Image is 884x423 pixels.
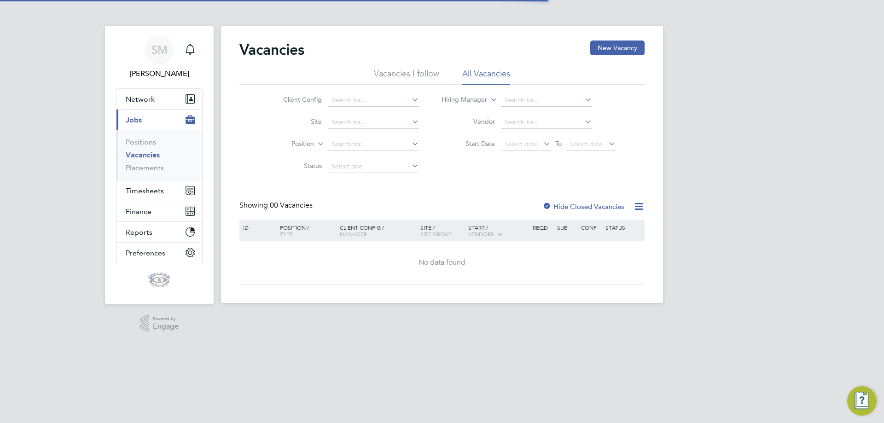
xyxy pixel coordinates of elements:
[328,94,419,107] input: Search for...
[442,139,495,148] label: Start Date
[116,272,203,287] a: Go to home page
[555,220,579,235] div: Sub
[153,323,179,330] span: Engage
[116,68,203,79] span: Sue Munro
[116,243,202,263] button: Preferences
[126,95,155,104] span: Network
[374,68,439,85] li: Vacancies I follow
[501,116,592,129] input: Search for...
[542,202,624,211] label: Hide Closed Vacancies
[126,207,151,216] span: Finance
[116,110,202,130] button: Jobs
[126,163,164,172] a: Placements
[273,220,337,242] div: Position /
[126,228,152,237] span: Reports
[462,68,510,85] li: All Vacancies
[466,220,530,243] div: Start /
[340,230,367,238] span: Manager
[105,26,214,304] nav: Main navigation
[280,230,293,238] span: Type
[337,220,418,242] div: Client Config /
[126,116,142,124] span: Jobs
[241,220,273,235] div: ID
[241,258,643,267] div: No data found
[116,180,202,201] button: Timesheets
[126,186,164,195] span: Timesheets
[116,201,202,221] button: Finance
[148,272,170,287] img: cis-logo-retina.png
[328,138,419,151] input: Search for...
[552,138,564,150] span: To
[570,140,603,148] span: Select date
[468,230,494,238] span: Vendors
[847,386,877,416] button: Engage Resource Center
[603,220,643,235] div: Status
[501,94,592,107] input: Search for...
[505,140,538,148] span: Select date
[116,222,202,242] button: Reports
[420,230,452,238] span: Site Group
[239,201,314,210] div: Showing
[126,249,165,257] span: Preferences
[151,44,168,56] span: SM
[126,151,160,159] a: Vacancies
[590,41,645,55] button: New Vacancy
[418,220,466,242] div: Site /
[270,201,313,210] span: 00 Vacancies
[442,117,495,126] label: Vendor
[269,95,322,104] label: Client Config
[328,116,419,129] input: Search for...
[116,130,202,180] div: Jobs
[153,315,179,323] span: Powered by
[126,138,156,146] a: Positions
[269,117,322,126] label: Site
[328,160,419,173] input: Select one
[530,220,554,235] div: Reqd
[239,41,304,59] h2: Vacancies
[269,162,322,170] label: Status
[116,35,203,79] a: SM[PERSON_NAME]
[434,95,487,104] label: Hiring Manager
[140,315,179,332] a: Powered byEngage
[579,220,603,235] div: Conf
[116,89,202,109] button: Network
[261,139,314,149] label: Position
